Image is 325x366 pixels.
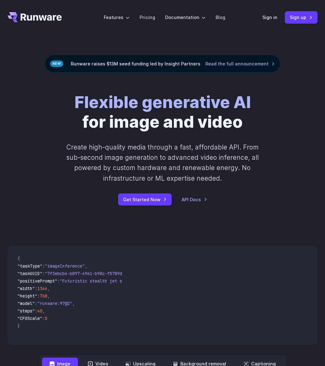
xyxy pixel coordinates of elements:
span: "7f3ebcb6-b897-49e1-b98c-f5789d2d40d7" [45,271,140,276]
span: , [42,308,45,314]
a: Sign up [285,11,318,23]
a: Pricing [140,14,155,21]
a: Go to / [7,12,62,22]
span: : [42,316,45,321]
span: : [42,271,45,276]
span: 768 [40,293,47,299]
span: : [35,308,37,314]
a: API Docs [182,196,207,203]
span: , [47,293,50,299]
span: 1344 [37,286,47,291]
span: "taskUUID" [17,271,42,276]
span: { [17,256,20,261]
span: "height" [17,293,37,299]
span: } [17,323,20,329]
a: Read the full announcement [205,60,275,67]
span: , [47,286,50,291]
span: : [35,286,37,291]
span: , [72,301,75,306]
span: "taskType" [17,263,42,269]
span: , [85,263,87,269]
span: "Futuristic stealth jet streaking through a neon-lit cityscape with glowing purple exhaust" [60,278,287,284]
a: Get Started Now [118,193,172,206]
label: Features [104,14,130,21]
span: "steps" [17,308,35,314]
strong: Flexible generative AI [74,92,251,112]
span: "positivePrompt" [17,278,57,284]
label: Documentation [165,14,206,21]
span: "imageInference" [45,263,85,269]
h1: for image and video [74,93,251,132]
span: "CFGScale" [17,316,42,321]
p: Create high-quality media through a fast, affordable API. From sub-second image generation to adv... [63,142,262,183]
span: "width" [17,286,35,291]
span: : [37,293,40,299]
div: Runware raises $13M seed funding led by Insight Partners [45,55,280,73]
span: 5 [45,316,47,321]
a: Blog [216,14,225,21]
span: : [42,263,45,269]
a: Sign in [262,14,277,21]
span: "runware:97@2" [37,301,72,306]
span: "model" [17,301,35,306]
span: : [57,278,60,284]
span: 40 [37,308,42,314]
span: : [35,301,37,306]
